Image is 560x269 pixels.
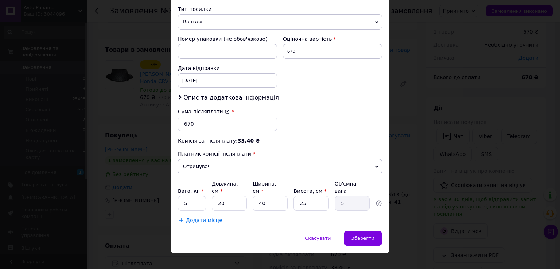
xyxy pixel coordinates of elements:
span: Вантаж [178,14,382,30]
div: Комісія за післяплату: [178,137,382,144]
span: Додати місце [186,217,222,223]
label: Довжина, см [212,181,238,194]
span: Тип посилки [178,6,211,12]
span: Опис та додаткова інформація [183,94,279,101]
label: Сума післяплати [178,109,230,114]
span: Отримувач [178,159,382,174]
label: Вага, кг [178,188,203,194]
div: Дата відправки [178,65,277,72]
label: Висота, см [293,188,326,194]
span: Скасувати [305,235,331,241]
div: Об'ємна вага [335,180,370,195]
label: Ширина, см [253,181,276,194]
span: 33.40 ₴ [238,138,260,144]
div: Номер упаковки (не обов'язково) [178,35,277,43]
div: Оціночна вартість [283,35,382,43]
span: Зберегти [351,235,374,241]
span: Платник комісії післяплати [178,151,251,157]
